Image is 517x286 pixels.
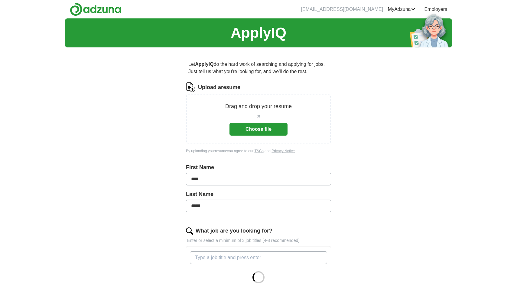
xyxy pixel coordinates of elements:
[272,149,295,153] a: Privacy Notice
[424,6,447,13] a: Employers
[70,2,121,16] img: Adzuna logo
[388,6,416,13] a: MyAdzuna
[186,58,331,78] p: Let do the hard work of searching and applying for jobs. Just tell us what you're looking for, an...
[229,123,288,136] button: Choose file
[225,102,292,111] p: Drag and drop your resume
[186,148,331,154] div: By uploading your resume you agree to our and .
[231,22,286,44] h1: ApplyIQ
[301,6,383,13] li: [EMAIL_ADDRESS][DOMAIN_NAME]
[257,113,260,119] span: or
[186,163,331,172] label: First Name
[186,237,331,244] p: Enter or select a minimum of 3 job titles (4-8 recommended)
[186,82,196,92] img: CV Icon
[198,83,240,92] label: Upload a resume
[255,149,264,153] a: T&Cs
[196,227,272,235] label: What job are you looking for?
[195,62,213,67] strong: ApplyIQ
[190,251,327,264] input: Type a job title and press enter
[186,227,193,235] img: search.png
[186,190,331,198] label: Last Name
